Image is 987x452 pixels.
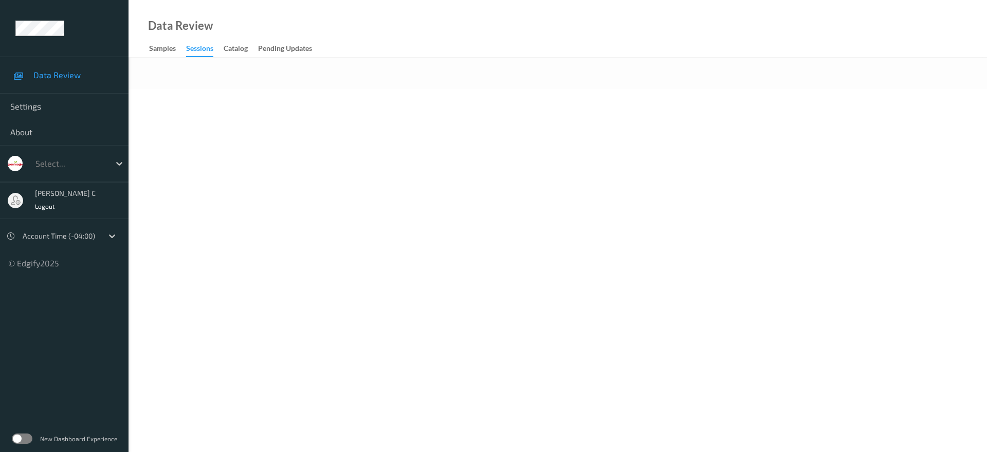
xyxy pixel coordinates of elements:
div: Catalog [224,43,248,56]
div: Data Review [148,21,213,31]
div: Pending Updates [258,43,312,56]
a: Samples [149,42,186,56]
a: Pending Updates [258,42,322,56]
div: Sessions [186,43,213,57]
a: Catalog [224,42,258,56]
a: Sessions [186,42,224,57]
div: Samples [149,43,176,56]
